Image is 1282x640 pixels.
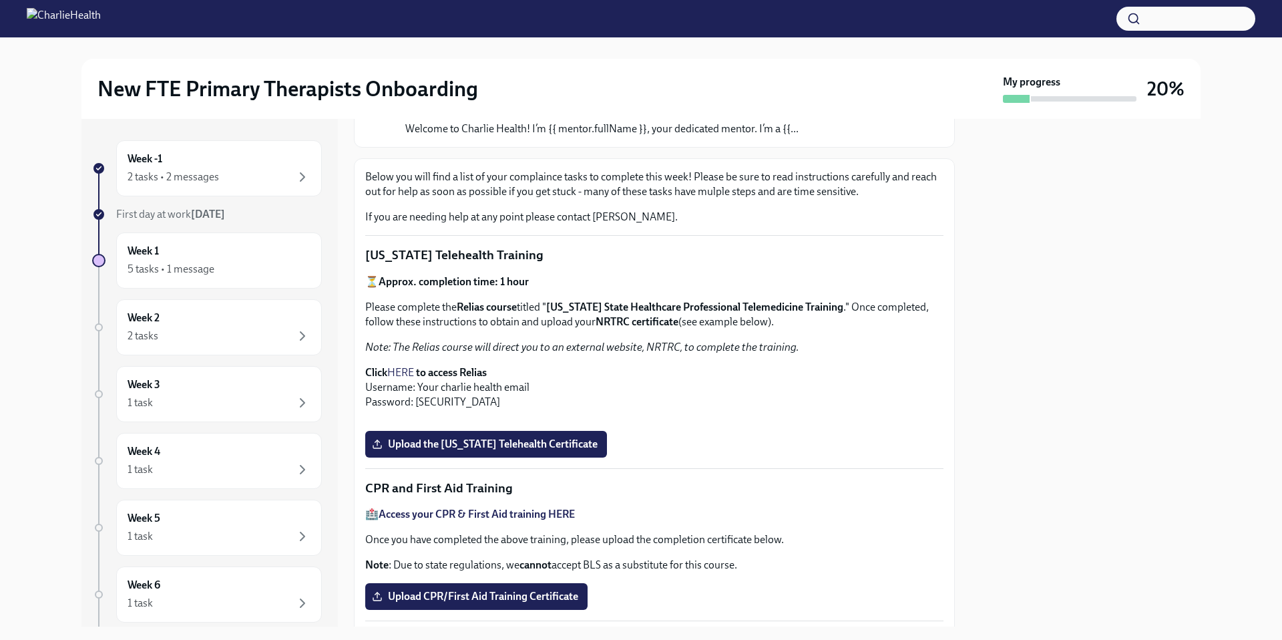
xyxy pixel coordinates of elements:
h6: Week 3 [128,377,160,392]
div: 1 task [128,596,153,611]
h3: 20% [1147,77,1185,101]
a: First day at work[DATE] [92,207,322,222]
strong: Click [365,366,387,379]
strong: My progress [1003,75,1060,90]
span: First day at work [116,208,225,220]
span: Upload CPR/First Aid Training Certificate [375,590,578,603]
strong: Note [365,558,389,571]
em: Note: The Relias course will direct you to an external website, NRTRC, to complete the training. [365,341,799,353]
p: : Due to state regulations, we accept BLS as a substitute for this course. [365,558,943,573]
div: 2 tasks • 2 messages [128,170,219,184]
strong: cannot [519,558,552,571]
a: HERE [387,366,414,379]
h2: New FTE Primary Therapists Onboarding [97,75,478,102]
p: Welcome to Charlie Health! I’m {{ mentor.fullName }}, your dedicated mentor. I’m a {{... [405,122,799,136]
h6: Week 1 [128,244,159,259]
p: ⏳ [365,275,943,289]
h6: Week 2 [128,311,160,325]
a: Week -12 tasks • 2 messages [92,140,322,196]
div: 1 task [128,529,153,544]
p: [US_STATE] Telehealth Training [365,247,943,264]
h6: Week -1 [128,152,162,166]
a: Week 41 task [92,433,322,489]
a: Access your CPR & First Aid training HERE [379,508,575,520]
p: Please complete the titled " ." Once completed, follow these instructions to obtain and upload yo... [365,300,943,329]
p: If you are needing help at any point please contact [PERSON_NAME]. [365,210,943,224]
strong: to access Relias [416,366,487,379]
a: Week 51 task [92,500,322,556]
a: Week 61 task [92,567,322,623]
a: Week 22 tasks [92,299,322,355]
strong: [DATE] [191,208,225,220]
div: 1 task [128,395,153,410]
p: Below you will find a list of your complaince tasks to complete this week! Please be sure to read... [365,170,943,199]
strong: [US_STATE] State Healthcare Professional Telemedicine Training [546,301,843,313]
h6: Week 4 [128,444,160,459]
label: Upload the [US_STATE] Telehealth Certificate [365,431,607,458]
p: CPR and First Aid Training [365,480,943,497]
div: 5 tasks • 1 message [128,262,214,277]
div: 1 task [128,462,153,477]
p: Username: Your charlie health email Password: [SECURITY_DATA] [365,365,943,410]
strong: Approx. completion time: 1 hour [379,275,529,288]
label: Upload CPR/First Aid Training Certificate [365,583,588,610]
p: Once you have completed the above training, please upload the completion certificate below. [365,532,943,547]
img: CharlieHealth [27,8,101,29]
strong: Relias course [457,301,517,313]
span: Upload the [US_STATE] Telehealth Certificate [375,438,598,451]
strong: NRTRC certificate [596,315,678,328]
div: 2 tasks [128,329,158,343]
a: Week 15 tasks • 1 message [92,232,322,289]
h6: Week 5 [128,511,160,526]
p: 🏥 [365,507,943,522]
h6: Week 6 [128,578,160,593]
a: Week 31 task [92,366,322,422]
